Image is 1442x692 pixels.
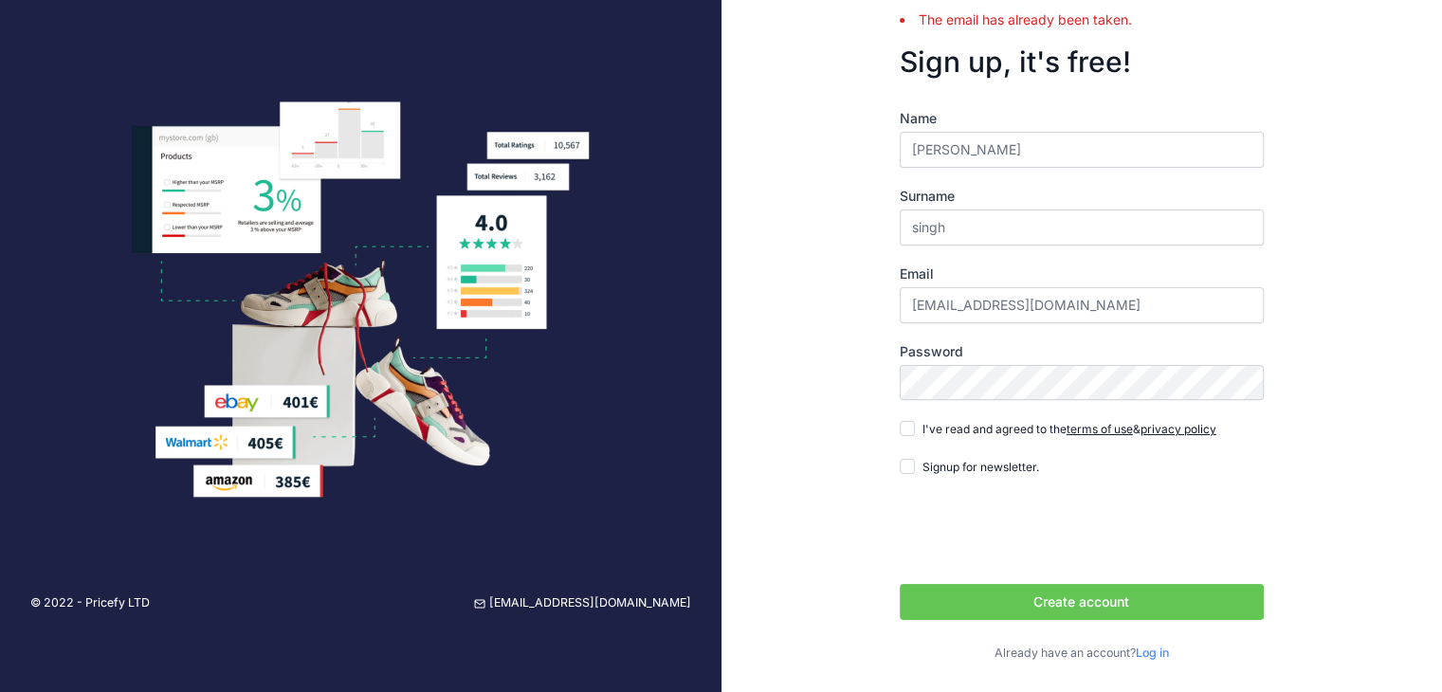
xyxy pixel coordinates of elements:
a: [EMAIL_ADDRESS][DOMAIN_NAME] [474,594,691,612]
label: Surname [900,187,1264,206]
button: Create account [900,584,1264,620]
a: Log in [1136,646,1169,660]
p: © 2022 - Pricefy LTD [30,594,150,612]
a: terms of use [1067,422,1133,436]
h3: Sign up, it's free! [900,45,1264,79]
label: Password [900,342,1264,361]
a: privacy policy [1141,422,1216,436]
label: Email [900,264,1264,283]
li: The email has already been taken. [900,10,1264,29]
iframe: reCAPTCHA [900,495,1188,569]
span: I've read and agreed to the & [922,422,1216,436]
label: Name [900,109,1264,128]
span: Signup for newsletter. [922,460,1039,474]
p: Already have an account? [900,645,1264,663]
